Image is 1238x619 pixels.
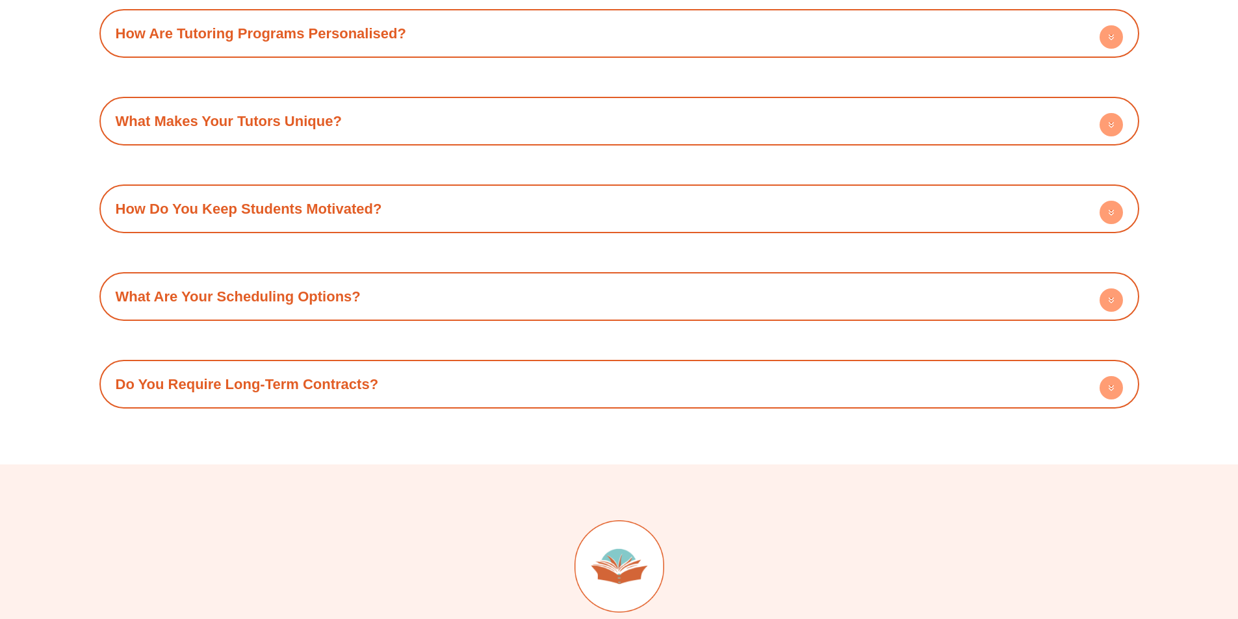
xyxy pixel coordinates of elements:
h4: What Are Your Scheduling Options? [106,279,1133,314]
h4: What Makes Your Tutors Unique? [106,103,1133,139]
a: Do You Require Long-Term Contracts? [116,376,379,392]
iframe: Chat Widget [1022,472,1238,619]
h4: Do You Require Long-Term Contracts? [106,366,1133,402]
h4: How Do You Keep Students Motivated? [106,191,1133,227]
a: What Makes Your Tutors Unique? [116,113,342,129]
a: How Are Tutoring Programs Personalised? [116,25,406,42]
h4: How Are Tutoring Programs Personalised? [106,16,1133,51]
a: What Are Your Scheduling Options? [116,288,361,305]
a: How Do You Keep Students Motivated? [116,201,382,217]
